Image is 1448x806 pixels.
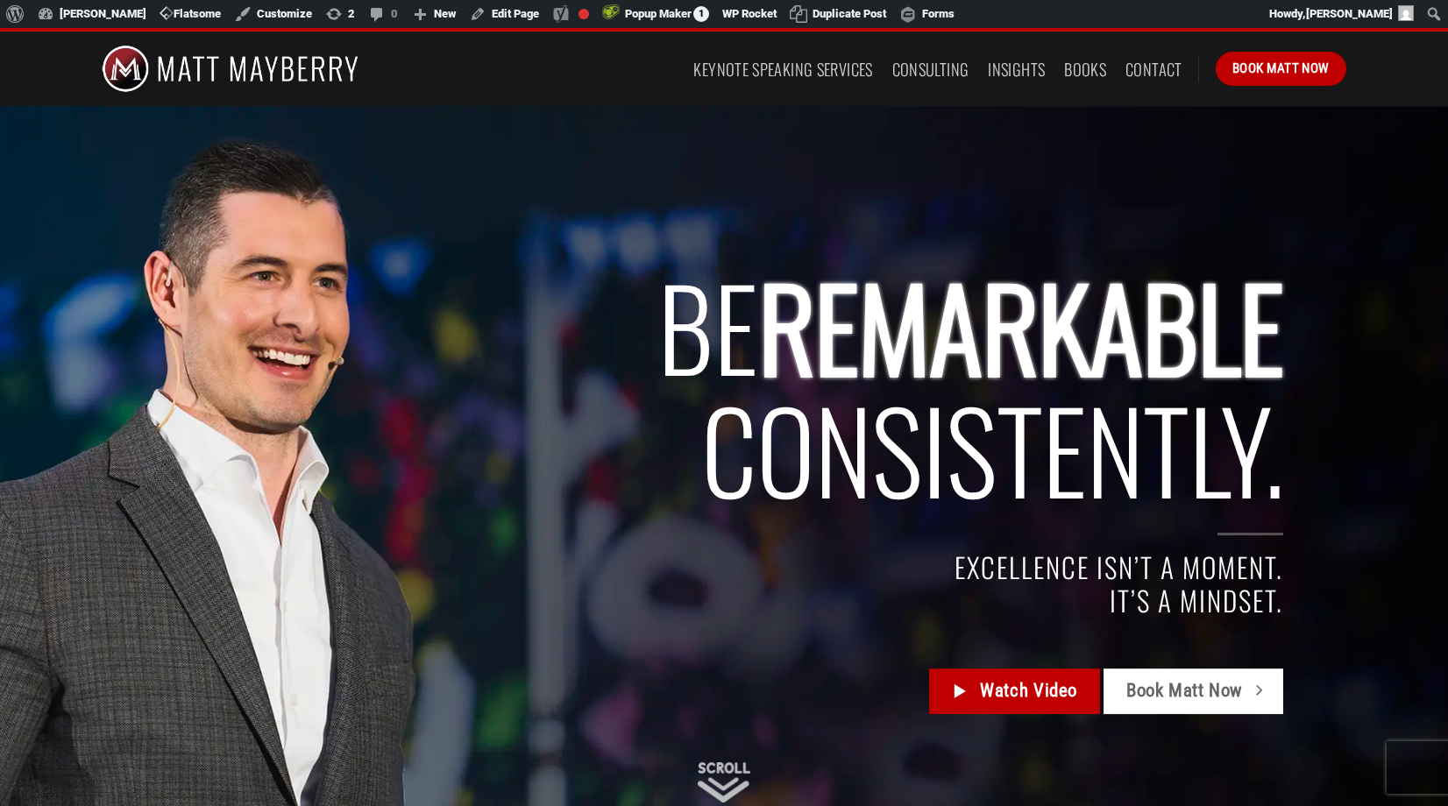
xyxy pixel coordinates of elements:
a: Watch Video [929,669,1100,715]
span: Book Matt Now [1126,677,1243,706]
span: Consistently. [701,365,1283,531]
span: REMARKABLE [758,243,1283,408]
h2: BE [241,265,1283,511]
div: Focus keyphrase not set [578,9,589,19]
img: Matt Mayberry [102,32,358,106]
a: Keynote Speaking Services [693,53,872,85]
a: Consulting [892,53,969,85]
span: 1 [693,6,709,22]
span: [PERSON_NAME] [1306,7,1393,20]
img: Scroll Down [698,762,750,802]
h4: IT’S A MINDSET. [241,584,1283,617]
span: Book Matt Now [1232,58,1330,79]
h4: EXCELLENCE ISN’T A MOMENT. [241,552,1283,584]
a: Contact [1125,53,1182,85]
a: Books [1064,53,1106,85]
a: Book Matt Now [1104,669,1282,715]
a: Book Matt Now [1216,52,1346,85]
a: Insights [988,53,1045,85]
span: Watch Video [980,677,1077,706]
